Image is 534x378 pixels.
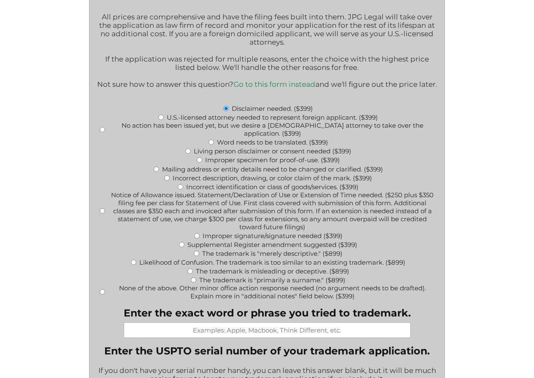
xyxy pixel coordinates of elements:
label: Notice of Allowance issued. Statement/Declaration of Use or Extension of Time needed. ($250 plus ... [108,191,437,231]
p: Not sure how to answer this question? and we'll figure out the price later. [96,80,438,88]
label: Improper specimen for proof-of-use. ($399) [205,156,340,164]
label: Living person disclaimer or consent needed ($399) [194,147,351,155]
label: The trademark is "merely descriptive." ($899) [202,249,342,257]
a: Go to this form instead [233,80,315,88]
label: The trademark is "primarily a surname." ($899) [199,276,345,284]
label: Incorrect identification or class of goods/services. ($399) [186,183,358,191]
label: Supplemental Register amendment suggested ($399) [187,241,357,249]
input: Examples: Apple, Macbook, Think Different, etc. [124,322,411,338]
label: Word needs to be translated. ($399) [217,138,328,146]
p: All prices are comprehensive and have the filing fees built into them. JPG Legal will take over t... [96,13,438,46]
p: If the application was rejected for multiple reasons, enter the choice with the highest price lis... [96,55,438,72]
label: No action has been issued yet, but we desire a [DEMOGRAPHIC_DATA] attorney to take over the appli... [108,121,437,137]
label: Enter the USPTO serial number of your trademark application. [96,345,438,357]
label: Likelihood of Confusion. The trademark is too similar to an existing trademark. ($899) [139,258,405,266]
label: Improper signature/signature needed ($399) [203,232,342,240]
label: The trademark is misleading or deceptive. ($899) [196,267,349,275]
label: U.S.-licensed attorney needed to represent foreign applicant. ($399) [167,113,378,121]
label: Disclaimer needed. ($399) [232,105,313,113]
label: None of the above. Other minor office action response needed (no argument needs to be drafted). E... [108,284,437,300]
label: Incorrect description, drawing, or color claim of the mark. ($399) [173,174,372,182]
label: Enter the exact word or phrase you tried to trademark. [124,307,411,319]
label: Mailing address or entity details need to be changed or clarified. ($399) [162,165,383,173]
